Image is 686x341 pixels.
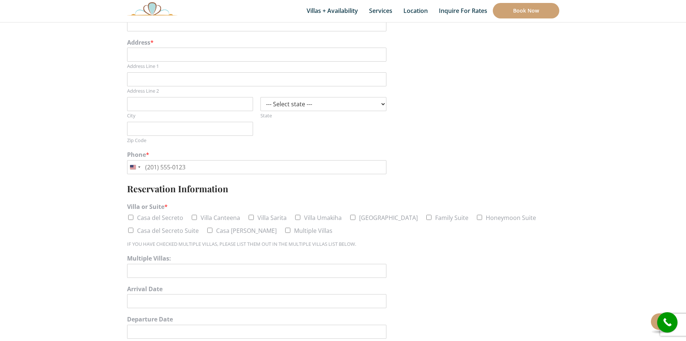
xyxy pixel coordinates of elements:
label: Departure Date [127,316,559,323]
label: Address Line 2 [127,88,386,94]
label: Family Suite [435,214,468,222]
label: Villa or Suite [127,203,559,211]
a: call [657,312,678,333]
input: Phone [127,160,386,174]
label: Address [127,39,559,46]
label: Villa Canteena [201,214,240,222]
button: Selected country [127,160,143,174]
a: Book Now [493,3,559,18]
label: Villa Umakiha [304,214,342,222]
label: Zip Code [127,137,253,144]
label: Address Line 1 [127,63,386,69]
label: Arrival Date [127,285,559,293]
div: IF YOU HAVE CHECKED MULTIPLE VILLAS, PLEASE LIST THEM OUT IN THE MULTIPLE VILLAS LIST BELOW. [127,241,559,247]
label: Casa del Secreto [137,214,183,222]
label: [GEOGRAPHIC_DATA] [359,214,418,222]
label: Multiple Villas: [127,255,559,262]
label: Honeymoon Suite [486,214,536,222]
label: Phone [127,151,559,159]
label: Villa Sarita [257,214,287,222]
label: Multiple Villas [294,227,332,235]
i: call [659,314,676,331]
label: Casa del Secreto Suite [137,227,199,235]
label: State [260,113,386,119]
label: City [127,113,253,119]
img: Awesome Logo [127,2,177,15]
h3: Reservation Information [127,182,559,196]
label: Casa [PERSON_NAME] [216,227,277,235]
